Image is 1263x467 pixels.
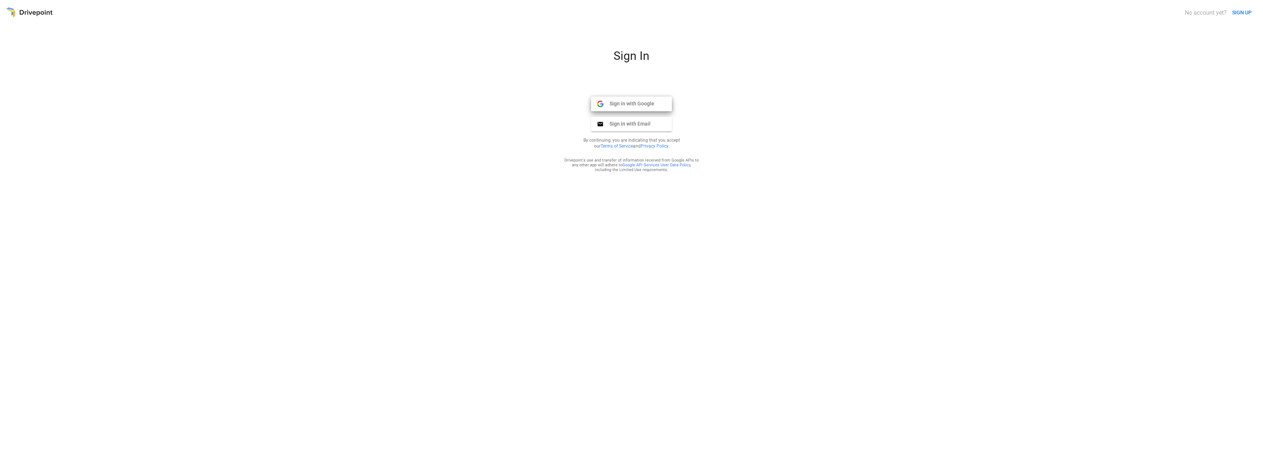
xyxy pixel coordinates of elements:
[564,158,699,172] div: Drivepoint's use and transfer of information received from Google APIs to any other app will adhe...
[604,120,651,127] span: Sign in with Email
[641,144,668,149] a: Privacy Policy
[601,144,633,149] a: Terms of Service
[604,100,654,107] span: Sign in with Google
[1185,9,1227,16] div: No account yet?
[574,137,689,149] p: By continuing, you are indicating that you accept our and .
[622,163,690,167] a: Google API Services User Data Policy
[591,117,672,131] button: Sign in with Email
[591,97,672,111] button: Sign in with Google
[543,49,720,69] div: Sign In
[1229,6,1255,19] button: SIGN UP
